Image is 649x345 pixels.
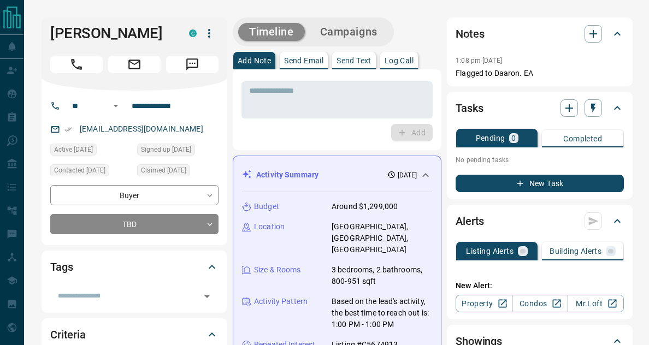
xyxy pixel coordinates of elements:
p: 1:08 pm [DATE] [456,57,502,64]
p: Pending [476,134,505,142]
p: No pending tasks [456,152,624,168]
button: Open [199,289,215,304]
a: Mr.Loft [568,295,624,312]
p: Activity Pattern [254,296,308,307]
a: Condos [512,295,568,312]
div: TBD [50,214,219,234]
p: Log Call [385,57,414,64]
div: Mon Aug 11 2025 [50,164,132,180]
h2: Tasks [456,99,483,117]
div: Alerts [456,208,624,234]
div: Tags [50,254,219,280]
h1: [PERSON_NAME] [50,25,173,42]
p: Completed [563,135,602,142]
p: Send Text [337,57,371,64]
p: Listing Alerts [466,247,514,255]
p: Size & Rooms [254,264,301,276]
span: Call [50,56,103,73]
h2: Notes [456,25,484,43]
p: [DATE] [398,170,417,180]
p: Activity Summary [256,169,318,181]
p: Budget [254,201,279,212]
p: Send Email [284,57,323,64]
button: Open [109,99,122,112]
p: Based on the lead's activity, the best time to reach out is: 1:00 PM - 1:00 PM [332,296,432,330]
div: Mon Aug 11 2025 [50,144,132,159]
p: 0 [511,134,516,142]
div: condos.ca [189,29,197,37]
p: Flagged to Daaron. EA [456,68,624,79]
span: Signed up [DATE] [141,144,191,155]
p: 3 bedrooms, 2 bathrooms, 800-951 sqft [332,264,432,287]
div: Buyer [50,185,219,205]
p: Add Note [238,57,271,64]
svg: Email Verified [64,126,72,133]
div: Notes [456,21,624,47]
span: Claimed [DATE] [141,165,186,176]
p: Building Alerts [550,247,601,255]
p: New Alert: [456,280,624,292]
div: Mon Aug 11 2025 [137,164,219,180]
p: Around $1,299,000 [332,201,398,212]
div: Sat Feb 24 2024 [137,144,219,159]
a: [EMAIL_ADDRESS][DOMAIN_NAME] [80,124,203,133]
span: Active [DATE] [54,144,93,155]
div: Activity Summary[DATE] [242,165,432,185]
span: Message [166,56,219,73]
button: New Task [456,175,624,192]
h2: Alerts [456,212,484,230]
span: Email [108,56,161,73]
p: [GEOGRAPHIC_DATA], [GEOGRAPHIC_DATA], [GEOGRAPHIC_DATA] [332,221,432,255]
h2: Criteria [50,326,86,343]
button: Timeline [238,23,305,41]
p: Location [254,221,285,233]
div: Tasks [456,95,624,121]
a: Property [456,295,512,312]
h2: Tags [50,258,73,276]
span: Contacted [DATE] [54,165,105,176]
button: Campaigns [309,23,388,41]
